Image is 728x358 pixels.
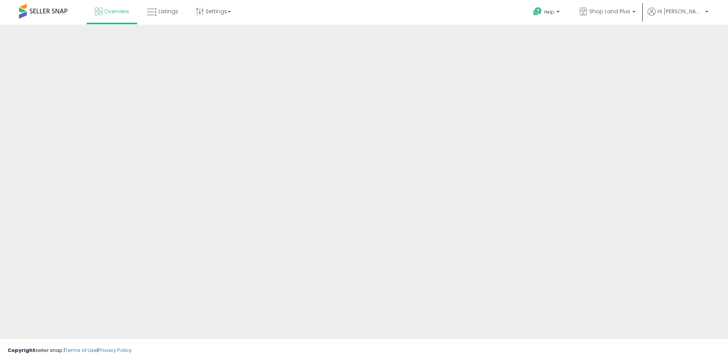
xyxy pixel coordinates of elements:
span: Hi [PERSON_NAME] [657,8,703,15]
span: Help [544,9,554,15]
a: Help [527,1,567,25]
i: Get Help [533,7,542,16]
a: Hi [PERSON_NAME] [648,8,708,25]
span: Shop Land Plus [589,8,630,15]
span: Overview [104,8,129,15]
span: Listings [158,8,178,15]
